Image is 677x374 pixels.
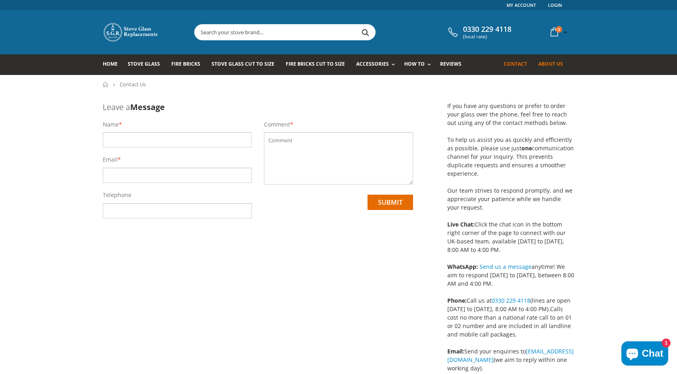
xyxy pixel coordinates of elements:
[103,60,118,67] span: Home
[504,54,533,75] a: Contact
[440,54,467,75] a: Reviews
[286,54,351,75] a: Fire Bricks Cut To Size
[447,263,574,287] span: anytime! We aim to respond [DATE] to [DATE], between 8:00 AM and 4:00 PM.
[492,297,530,304] a: 0330 229 4118
[103,121,119,129] label: Name
[212,54,280,75] a: Stove Glass Cut To Size
[171,54,206,75] a: Fire Bricks
[447,347,464,355] strong: Email:
[103,102,413,112] h3: Leave a
[195,25,465,40] input: Search your stove brand...
[128,60,160,67] span: Stove Glass
[547,24,569,40] a: 0
[404,60,425,67] span: How To
[103,82,109,87] a: Home
[356,60,389,67] span: Accessories
[440,60,461,67] span: Reviews
[504,60,527,67] span: Contact
[171,60,200,67] span: Fire Bricks
[556,26,562,33] span: 0
[130,102,165,112] b: Message
[404,54,435,75] a: How To
[463,25,511,34] span: 0330 229 4118
[103,156,118,164] label: Email
[521,144,532,152] strong: one
[447,102,574,254] p: If you have any questions or prefer to order your glass over the phone, feel free to reach out us...
[538,60,563,67] span: About us
[447,220,566,253] span: Click the chat icon in the bottom right corner of the page to connect with our UK-based team, ava...
[103,191,131,199] label: Telephone
[356,54,399,75] a: Accessories
[103,22,159,42] img: Stove Glass Replacement
[480,263,532,270] a: Send us a message
[619,341,671,368] inbox-online-store-chat: Shopify online store chat
[120,81,146,88] span: Contact Us
[446,25,511,39] a: 0330 229 4118 (local rate)
[368,195,413,210] input: submit
[286,60,345,67] span: Fire Bricks Cut To Size
[463,34,511,39] span: (local rate)
[538,54,569,75] a: About us
[447,347,574,364] a: [EMAIL_ADDRESS][DOMAIN_NAME]
[356,25,374,40] button: Search
[447,305,572,338] span: Calls cost no more than a national rate call to an 01 or 02 number and are included in all landli...
[447,220,475,228] strong: Live Chat:
[103,54,124,75] a: Home
[128,54,166,75] a: Stove Glass
[212,60,274,67] span: Stove Glass Cut To Size
[447,297,467,304] strong: Phone:
[447,263,478,270] strong: WhatsApp:
[264,121,290,129] label: Comment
